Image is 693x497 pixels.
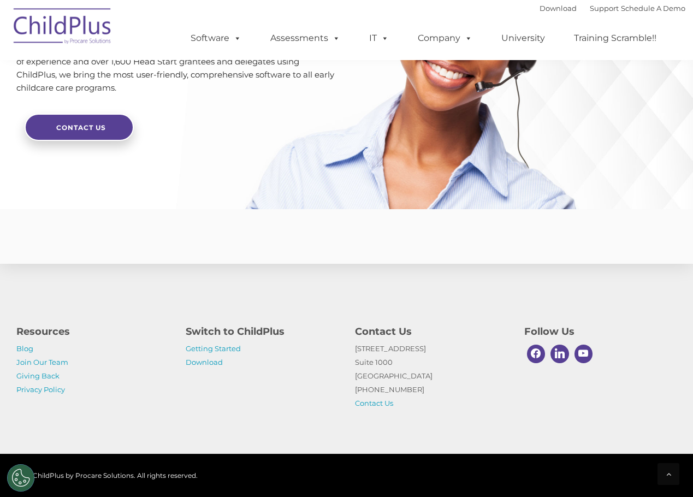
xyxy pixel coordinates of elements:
a: Software [180,27,252,49]
a: Download [186,358,223,366]
h4: Resources [16,324,169,339]
a: Privacy Policy [16,385,65,394]
a: Support [590,4,619,13]
h4: Switch to ChildPlus [186,324,339,339]
a: Contact Us [355,399,393,407]
a: Company [407,27,483,49]
a: IT [358,27,400,49]
a: Youtube [572,342,596,366]
a: Facebook [524,342,548,366]
h4: Follow Us [524,324,677,339]
a: Join Our Team [16,358,68,366]
a: Getting Started [186,344,241,353]
a: Blog [16,344,33,353]
a: University [490,27,556,49]
span: © 2025 ChildPlus by Procare Solutions. All rights reserved. [8,471,198,480]
button: Cookies Settings [7,464,34,492]
a: Contact Us [25,114,134,141]
span: Contact Us [56,123,106,132]
a: Training Scramble!! [563,27,667,49]
a: Schedule A Demo [621,4,685,13]
a: Download [540,4,577,13]
img: ChildPlus by Procare Solutions [8,1,117,55]
font: | [540,4,685,13]
h4: Contact Us [355,324,508,339]
p: [STREET_ADDRESS] Suite 1000 [GEOGRAPHIC_DATA] [PHONE_NUMBER] [355,342,508,410]
a: Linkedin [548,342,572,366]
a: Giving Back [16,371,60,380]
a: Assessments [259,27,351,49]
p: As the most-widely used Head Start and Early Head Start program management software, our software... [16,29,339,94]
